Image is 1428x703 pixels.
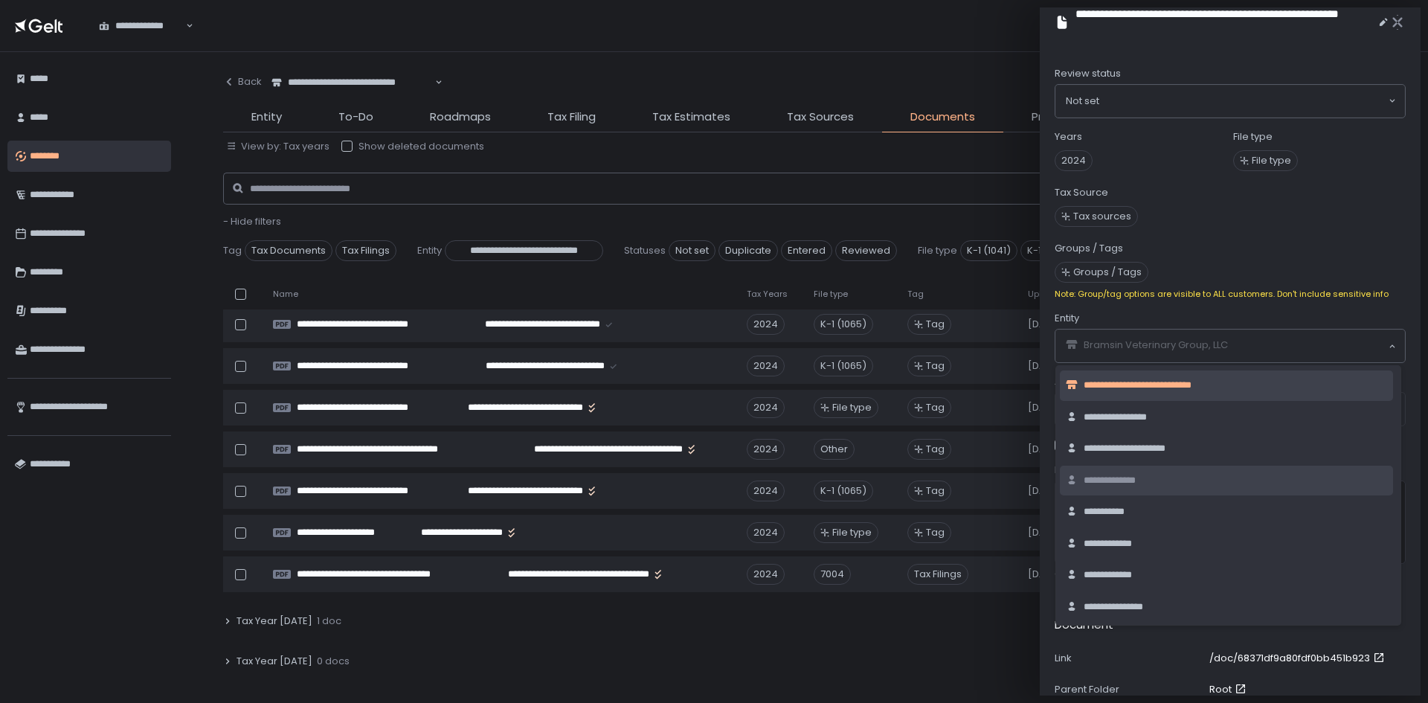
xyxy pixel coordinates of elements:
span: Tag [926,484,945,498]
div: K-1 (1065) [814,481,873,501]
span: File type [832,401,872,414]
a: /doc/68371df9a80fdf0bb451b923 [1209,652,1388,665]
span: Entity [1055,312,1079,325]
a: Root [1209,683,1249,696]
div: 2024 [747,439,785,460]
span: Entity [417,244,442,257]
span: Tax Sources [787,109,854,126]
div: Search for option [89,10,193,42]
span: Documents [910,109,975,126]
span: [DATE] [1028,318,1061,331]
span: Tax Documents [245,240,332,261]
span: Reviewed [835,240,897,261]
div: 7004 [814,564,851,585]
span: File type [814,289,848,300]
span: Groups / Tags [1073,266,1142,279]
span: Tag [926,318,945,331]
h2: Document [1055,617,1113,634]
label: Groups / Tags [1055,242,1123,255]
span: Tax Estimates [652,109,730,126]
div: Link [1055,652,1203,665]
div: Note: Group/tag options are visible to ALL customers. Don't include sensitive info [1055,289,1406,300]
div: 2024 [747,356,785,376]
span: Tax Filings [907,564,968,585]
button: Back [223,67,262,97]
span: Tax Year [DATE] [237,655,312,668]
span: File type [832,526,872,539]
input: Search for option [1066,338,1387,353]
span: Roadmaps [430,109,491,126]
span: Tag [926,359,945,373]
span: 1 doc [317,614,341,628]
span: Tag [926,443,945,456]
span: Tag [926,526,945,539]
span: Entity [251,109,282,126]
span: [DATE] [1028,568,1061,581]
span: Not set [1066,94,1099,109]
span: Tax Years [747,289,788,300]
span: File type [918,244,957,257]
span: Entered [781,240,832,261]
div: Parent Folder [1055,683,1203,696]
span: Name [273,289,298,300]
span: Duplicate [718,240,778,261]
span: Tax Year [DATE] [237,614,312,628]
div: Search for option [262,67,443,98]
span: Uploaded [1028,289,1070,300]
span: - Hide filters [223,214,281,228]
span: K-1 (1065) [1020,240,1080,261]
span: [DATE] [1028,401,1061,414]
span: Not set [669,240,715,261]
div: 2024 [747,564,785,585]
span: Projections [1032,109,1093,126]
span: Statuses [624,244,666,257]
div: 2024 [747,481,785,501]
span: [DATE] [1028,359,1061,373]
span: 0 docs [317,655,350,668]
span: File type [1252,154,1291,167]
span: [DATE] [1028,443,1061,456]
label: Tax Source [1055,186,1108,199]
div: 0 / 5000 [1055,568,1406,581]
span: K-1 (1041) [960,240,1017,261]
span: Notes [1055,463,1083,477]
span: [DATE] [1028,526,1061,539]
span: Tag [223,244,242,257]
button: - Hide filters [223,215,281,228]
span: 2024 [1055,150,1093,171]
label: Years [1055,130,1082,144]
span: To-Do [338,109,373,126]
input: Search for option [1099,94,1387,109]
div: Search for option [1055,85,1405,118]
div: Search for option [1055,330,1405,362]
span: Asset/Liability [1055,375,1120,388]
span: [DATE] [1028,484,1061,498]
span: Tax Filing [547,109,596,126]
div: 2024 [747,314,785,335]
span: Tag [907,289,924,300]
span: Review status [1055,67,1121,80]
input: Search for option [433,75,434,90]
div: 2024 [747,522,785,543]
span: Tag [926,401,945,414]
span: Tax sources [1073,210,1131,223]
div: Other [814,439,855,460]
div: 2024 [747,397,785,418]
div: Back [223,75,262,89]
div: K-1 (1065) [814,356,873,376]
label: File type [1233,130,1273,144]
div: K-1 (1065) [814,314,873,335]
span: Tax Filings [335,240,396,261]
button: View by: Tax years [226,140,329,153]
